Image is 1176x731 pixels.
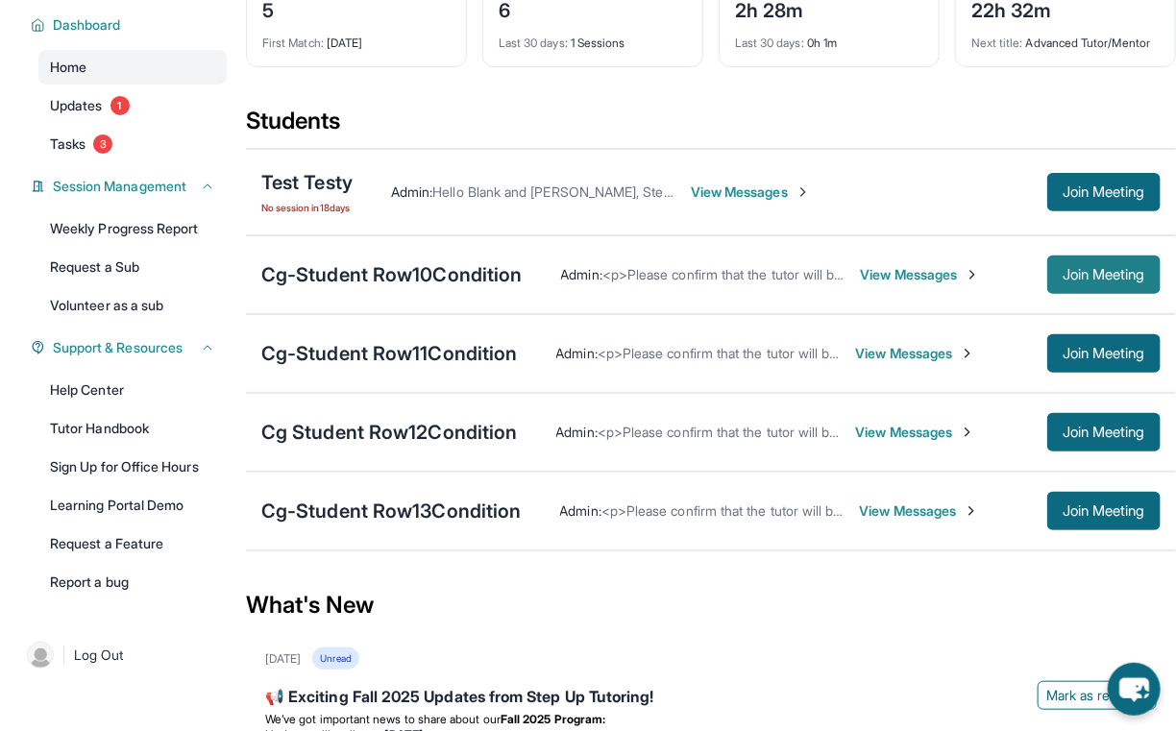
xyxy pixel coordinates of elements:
[27,642,54,669] img: user-img
[265,685,1157,712] div: 📢 Exciting Fall 2025 Updates from Step Up Tutoring!
[860,501,980,521] span: View Messages
[38,488,227,523] a: Learning Portal Demo
[312,647,358,670] div: Unread
[45,338,215,357] button: Support & Resources
[960,425,975,440] img: Chevron-Right
[38,50,227,85] a: Home
[38,211,227,246] a: Weekly Progress Report
[499,36,568,50] span: Last 30 days :
[262,36,324,50] span: First Match :
[261,419,518,446] div: Cg Student Row12Condition
[1047,173,1161,211] button: Join Meeting
[50,58,86,77] span: Home
[261,261,523,288] div: Cg-Student Row10Condition
[53,177,186,196] span: Session Management
[38,288,227,323] a: Volunteer as a sub
[246,563,1176,647] div: What's New
[262,24,451,51] div: [DATE]
[61,644,66,667] span: |
[53,338,183,357] span: Support & Resources
[38,250,227,284] a: Request a Sub
[971,36,1023,50] span: Next title :
[556,345,598,361] span: Admin :
[38,127,227,161] a: Tasks3
[960,346,975,361] img: Chevron-Right
[265,712,501,726] span: We’ve got important news to share about our
[1063,348,1145,359] span: Join Meeting
[38,450,227,484] a: Sign Up for Office Hours
[971,24,1160,51] div: Advanced Tutor/Mentor
[38,565,227,599] a: Report a bug
[556,424,598,440] span: Admin :
[1038,681,1157,710] button: Mark as read
[856,423,976,442] span: View Messages
[965,267,980,282] img: Chevron-Right
[1046,686,1125,705] span: Mark as read
[19,634,227,676] a: |Log Out
[246,106,1176,148] div: Students
[856,344,976,363] span: View Messages
[38,526,227,561] a: Request a Feature
[38,373,227,407] a: Help Center
[45,15,215,35] button: Dashboard
[735,36,804,50] span: Last 30 days :
[1108,663,1161,716] button: chat-button
[50,96,103,115] span: Updates
[261,169,353,196] div: Test Testy
[110,96,130,115] span: 1
[1063,505,1145,517] span: Join Meeting
[1047,256,1161,294] button: Join Meeting
[561,266,602,282] span: Admin :
[38,88,227,123] a: Updates1
[45,177,215,196] button: Session Management
[261,340,518,367] div: Cg-Student Row11Condition
[1047,334,1161,373] button: Join Meeting
[501,712,605,726] strong: Fall 2025 Program:
[560,502,601,519] span: Admin :
[261,200,353,215] span: No session in 18 days
[265,651,301,667] div: [DATE]
[735,24,923,51] div: 0h 1m
[74,646,124,665] span: Log Out
[499,24,687,51] div: 1 Sessions
[796,184,811,200] img: Chevron-Right
[1047,413,1161,451] button: Join Meeting
[1063,186,1145,198] span: Join Meeting
[1063,426,1145,438] span: Join Meeting
[93,134,112,154] span: 3
[50,134,86,154] span: Tasks
[261,498,522,524] div: Cg-Student Row13Condition
[691,183,811,202] span: View Messages
[1063,269,1145,280] span: Join Meeting
[1047,492,1161,530] button: Join Meeting
[38,411,227,446] a: Tutor Handbook
[861,265,981,284] span: View Messages
[964,503,979,519] img: Chevron-Right
[391,183,432,200] span: Admin :
[53,15,121,35] span: Dashboard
